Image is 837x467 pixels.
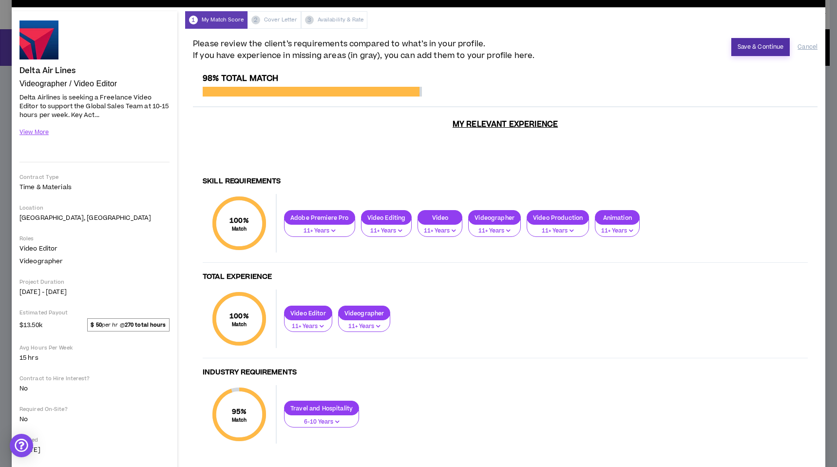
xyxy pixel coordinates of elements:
p: Project Duration [19,278,170,286]
p: Time & Materials [19,183,170,192]
p: Estimated Payout [19,309,170,316]
strong: 270 total hours [125,321,166,329]
p: 11+ Years [533,227,583,235]
p: Videographer [469,214,520,221]
p: Video [418,214,462,221]
p: [DATE] [19,446,170,454]
button: 11+ Years [284,218,355,237]
strong: $ 50 [91,321,101,329]
button: View More [19,124,49,141]
p: Posted [19,436,170,444]
small: Match [232,417,247,424]
p: Animation [595,214,639,221]
button: 11+ Years [468,218,521,237]
p: Travel and Hospitality [285,405,359,412]
small: Match [229,321,249,328]
span: $13.50k [19,319,42,331]
p: Required On-Site? [19,406,170,413]
small: Match [229,226,249,233]
p: Adobe Premiere Pro [285,214,355,221]
span: 98% Total Match [203,73,278,84]
span: Please review the client’s requirements compared to what’s in your profile. If you have experienc... [193,38,534,61]
p: 11+ Years [290,227,349,235]
span: per hr @ [87,318,170,331]
button: 11+ Years [361,218,412,237]
p: Delta Airlines is seeking a Freelance Video Editor to support the Global Sales Team at 10-15 hour... [19,92,170,120]
button: 6-10 Years [284,409,359,428]
p: 11+ Years [475,227,514,235]
span: 100 % [229,311,249,321]
h3: My Relevant Experience [193,119,818,168]
p: [GEOGRAPHIC_DATA], [GEOGRAPHIC_DATA] [19,214,170,222]
p: [DATE] - [DATE] [19,288,170,296]
p: Videographer / Video Editor [19,79,170,89]
p: Contract Type [19,174,170,181]
p: Roles [19,235,170,242]
span: 95 % [232,407,247,417]
span: 1 [189,16,198,24]
p: Video Editor [285,310,332,317]
span: Videographer [19,257,63,266]
p: No [19,415,170,424]
button: Cancel [798,39,818,56]
div: My Match Score [185,11,247,29]
h4: Skill Requirements [203,177,808,186]
button: 11+ Years [338,314,391,332]
p: No [19,384,170,393]
p: Avg Hours Per Week [19,344,170,351]
button: 11+ Years [418,218,462,237]
h4: Industry Requirements [203,368,808,377]
h4: Total Experience [203,272,808,282]
p: 15 hrs [19,353,170,362]
p: Video Editing [361,214,412,221]
button: 11+ Years [284,314,332,332]
span: Video Editor [19,244,57,253]
button: 11+ Years [527,218,589,237]
p: 11+ Years [344,322,384,331]
span: 100 % [229,215,249,226]
p: 6-10 Years [290,418,353,427]
button: 11+ Years [595,218,640,237]
h4: Delta Air Lines [19,66,76,75]
p: 11+ Years [290,322,326,331]
p: Videographer [339,310,390,317]
p: Contract to Hire Interest? [19,375,170,382]
button: Save & Continue [731,38,790,56]
p: Video Production [527,214,589,221]
p: 11+ Years [367,227,406,235]
p: Location [19,204,170,212]
p: 11+ Years [601,227,633,235]
p: 11+ Years [424,227,456,235]
div: Open Intercom Messenger [10,434,33,457]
